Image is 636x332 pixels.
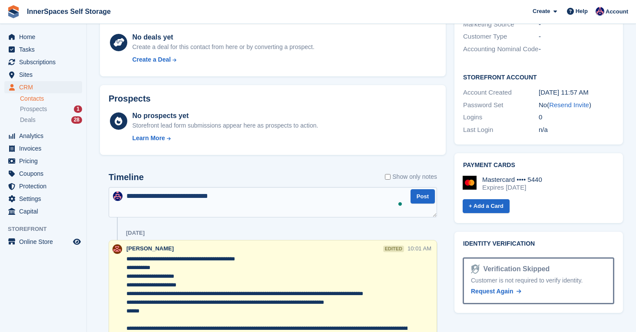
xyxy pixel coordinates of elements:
[4,236,82,248] a: menu
[463,72,614,81] h2: Storefront Account
[20,115,82,125] a: Deals 28
[19,31,71,43] span: Home
[4,56,82,68] a: menu
[132,55,171,64] div: Create a Deal
[482,184,542,191] div: Expires [DATE]
[463,240,614,247] h2: Identity verification
[132,134,318,143] a: Learn More
[539,88,614,98] div: [DATE] 11:57 AM
[471,276,606,285] div: Customer is not required to verify identity.
[471,287,521,296] a: Request Again
[20,105,82,114] a: Prospects 1
[411,189,435,204] button: Post
[8,225,86,233] span: Storefront
[23,4,114,19] a: InnerSpaces Self Storage
[533,7,550,16] span: Create
[19,142,71,154] span: Invoices
[132,55,314,64] a: Create a Deal
[20,105,47,113] span: Prospects
[385,172,391,181] input: Show only notes
[4,31,82,43] a: menu
[132,43,314,52] div: Create a deal for this contact from here or by converting a prospect.
[20,95,82,103] a: Contacts
[539,32,614,42] div: -
[132,111,318,121] div: No prospects yet
[4,180,82,192] a: menu
[463,199,510,214] a: + Add a Card
[109,187,437,217] textarea: To enrich screen reader interactions, please activate Accessibility in Grammarly extension settings
[463,176,477,190] img: Mastercard Logo
[4,43,82,56] a: menu
[606,7,628,16] span: Account
[113,191,123,201] img: Dominic Hampson
[407,244,431,253] div: 10:01 AM
[463,44,539,54] div: Accounting Nominal Code
[547,101,591,108] span: ( )
[19,168,71,180] span: Coupons
[109,94,151,104] h2: Prospects
[113,244,122,254] img: Abby Tilley
[19,180,71,192] span: Protection
[463,162,614,169] h2: Payment cards
[132,134,165,143] div: Learn More
[19,43,71,56] span: Tasks
[19,205,71,217] span: Capital
[4,130,82,142] a: menu
[19,81,71,93] span: CRM
[19,155,71,167] span: Pricing
[596,7,604,16] img: Dominic Hampson
[463,20,539,30] div: Marketing Source
[19,236,71,248] span: Online Store
[539,44,614,54] div: -
[19,193,71,205] span: Settings
[471,264,480,274] img: Identity Verification Ready
[20,116,36,124] span: Deals
[463,88,539,98] div: Account Created
[132,32,314,43] div: No deals yet
[385,172,437,181] label: Show only notes
[4,168,82,180] a: menu
[126,245,174,252] span: [PERSON_NAME]
[471,288,513,295] span: Request Again
[126,230,145,237] div: [DATE]
[19,69,71,81] span: Sites
[132,121,318,130] div: Storefront lead form submissions appear here as prospects to action.
[463,32,539,42] div: Customer Type
[480,264,550,274] div: Verification Skipped
[7,5,20,18] img: stora-icon-8386f47178a22dfd0bd8f6a31ec36ba5ce8667c1dd55bd0f319d3a0aa187defe.svg
[4,81,82,93] a: menu
[539,100,614,110] div: No
[463,100,539,110] div: Password Set
[19,130,71,142] span: Analytics
[4,155,82,167] a: menu
[74,105,82,113] div: 1
[539,20,614,30] div: -
[4,193,82,205] a: menu
[539,112,614,122] div: 0
[4,69,82,81] a: menu
[19,56,71,68] span: Subscriptions
[109,172,144,182] h2: Timeline
[463,112,539,122] div: Logins
[4,142,82,154] a: menu
[482,176,542,184] div: Mastercard •••• 5440
[71,116,82,124] div: 28
[383,246,404,252] div: edited
[576,7,588,16] span: Help
[463,125,539,135] div: Last Login
[4,205,82,217] a: menu
[539,125,614,135] div: n/a
[549,101,589,108] a: Resend Invite
[72,237,82,247] a: Preview store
